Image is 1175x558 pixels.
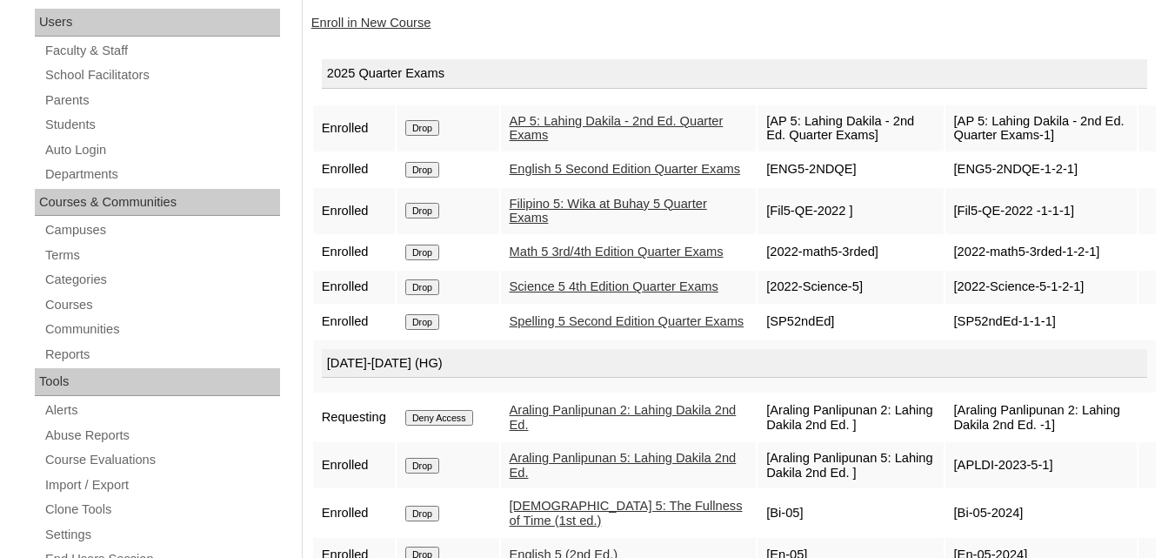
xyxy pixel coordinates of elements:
a: Filipino 5: Wika at Buhay 5 Quarter Exams [510,197,707,225]
td: [APLDI-2023-5-1] [945,442,1137,488]
td: Requesting [313,394,395,440]
td: Enrolled [313,490,395,536]
input: Deny Access [405,410,473,426]
td: Enrolled [313,105,395,151]
td: [Bi-05-2024] [945,490,1137,536]
input: Drop [405,203,439,218]
td: [2022-Science-5-1-2-1] [945,271,1137,304]
a: AP 5: Lahing Dakila - 2nd Ed. Quarter Exams [510,114,724,143]
td: Enrolled [313,442,395,488]
a: Reports [43,344,280,366]
a: Spelling 5 Second Edition Quarter Exams [510,314,744,328]
td: Enrolled [313,153,395,186]
a: Enroll in New Course [311,16,431,30]
div: Courses & Communities [35,189,280,217]
td: [2022-math5-3rded-1-2-1] [945,236,1137,269]
a: Settings [43,524,280,546]
a: Math 5 3rd/4th Edition Quarter Exams [510,245,724,259]
td: Enrolled [313,236,395,269]
a: Auto Login [43,139,280,161]
input: Drop [405,458,439,474]
td: [Araling Panlipunan 2: Lahing Dakila 2nd Ed. ] [758,394,943,440]
input: Drop [405,162,439,178]
input: Drop [405,120,439,136]
a: Parents [43,90,280,111]
td: [2022-Science-5] [758,271,943,304]
input: Drop [405,314,439,330]
td: [ENG5-2NDQE] [758,153,943,186]
td: Enrolled [313,306,395,339]
td: [AP 5: Lahing Dakila - 2nd Ed. Quarter Exams-1] [945,105,1137,151]
input: Drop [405,506,439,521]
a: Categories [43,269,280,291]
input: Drop [405,245,439,260]
td: [ENG5-2NDQE-1-2-1] [945,153,1137,186]
a: Students [43,114,280,136]
a: Science 5 4th Edition Quarter Exams [510,279,718,293]
a: Clone Tools [43,499,280,521]
td: Enrolled [313,188,395,234]
a: Terms [43,245,280,266]
a: Alerts [43,400,280,421]
td: [SP52ndEd-1-1-1] [945,306,1137,339]
div: [DATE]-[DATE] (HG) [322,349,1147,379]
td: [2022-math5-3rded] [758,236,943,269]
a: [DEMOGRAPHIC_DATA] 5: The Fullness of Time (1st ed.) [510,499,743,528]
a: Communities [43,319,280,340]
td: [AP 5: Lahing Dakila - 2nd Ed. Quarter Exams] [758,105,943,151]
a: Courses [43,294,280,316]
td: [Fil5-QE-2022 ] [758,188,943,234]
a: Departments [43,164,280,185]
td: [Araling Panlipunan 2: Lahing Dakila 2nd Ed. -1] [945,394,1137,440]
td: [Bi-05] [758,490,943,536]
td: Enrolled [313,271,395,304]
div: Users [35,9,280,37]
a: Faculty & Staff [43,40,280,62]
td: [SP52ndEd] [758,306,943,339]
a: Import / Export [43,474,280,496]
a: Araling Panlipunan 5: Lahing Dakila 2nd Ed. [510,451,737,480]
a: Campuses [43,219,280,241]
a: School Facilitators [43,64,280,86]
div: 2025 Quarter Exams [322,59,1147,89]
a: Abuse Reports [43,425,280,447]
td: [Araling Panlipunan 5: Lahing Dakila 2nd Ed. ] [758,442,943,488]
a: Araling Panlipunan 2: Lahing Dakila 2nd Ed. [510,403,737,432]
input: Drop [405,279,439,295]
a: Course Evaluations [43,449,280,471]
a: English 5 Second Edition Quarter Exams [510,162,741,176]
div: Tools [35,368,280,396]
td: [Fil5-QE-2022 -1-1-1] [945,188,1137,234]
